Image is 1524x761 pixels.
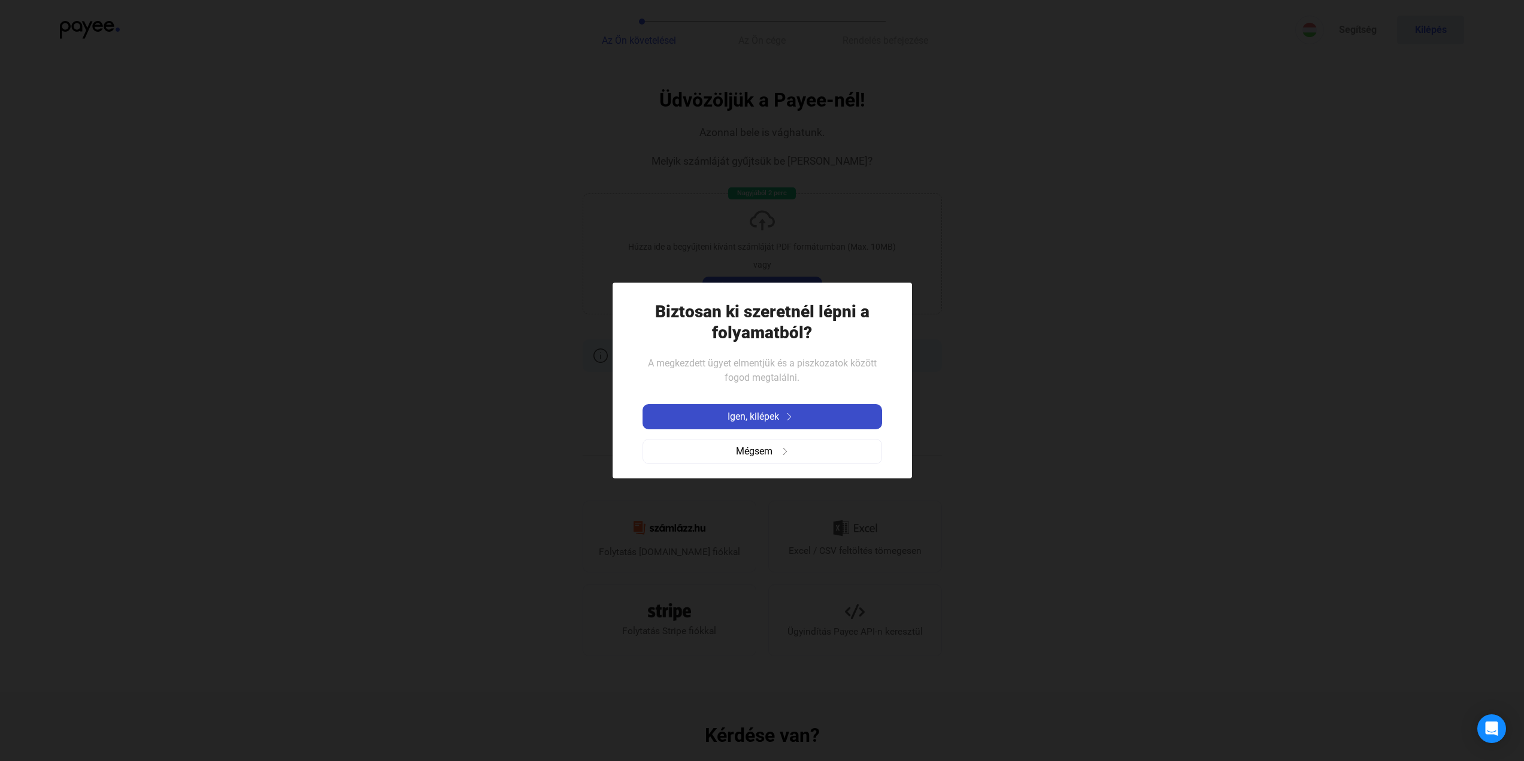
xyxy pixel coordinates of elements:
button: Mégsemarrow-right-grey [643,439,882,464]
span: Mégsem [736,444,772,459]
img: arrow-right-white [782,413,796,420]
div: Open Intercom Messenger [1477,714,1506,743]
span: A megkezdett ügyet elmentjük és a piszkozatok között fogod megtalálni. [648,357,877,383]
button: Igen, kilépekarrow-right-white [643,404,882,429]
h1: Biztosan ki szeretnél lépni a folyamatból? [643,301,882,343]
span: Igen, kilépek [728,410,779,424]
img: arrow-right-grey [781,448,789,455]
